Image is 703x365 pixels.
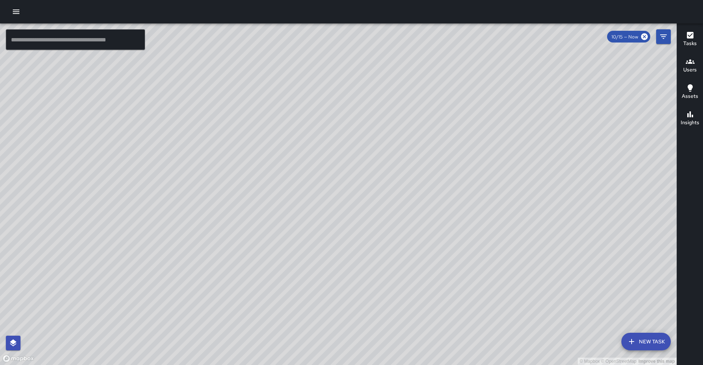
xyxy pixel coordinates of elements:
h6: Insights [681,119,699,127]
button: New Task [621,333,671,350]
button: Insights [677,106,703,132]
span: 10/15 — Now [607,34,643,40]
button: Users [677,53,703,79]
div: 10/15 — Now [607,31,650,43]
h6: Users [683,66,697,74]
button: Assets [677,79,703,106]
h6: Tasks [683,40,697,48]
h6: Assets [682,92,698,100]
button: Filters [656,29,671,44]
button: Tasks [677,26,703,53]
